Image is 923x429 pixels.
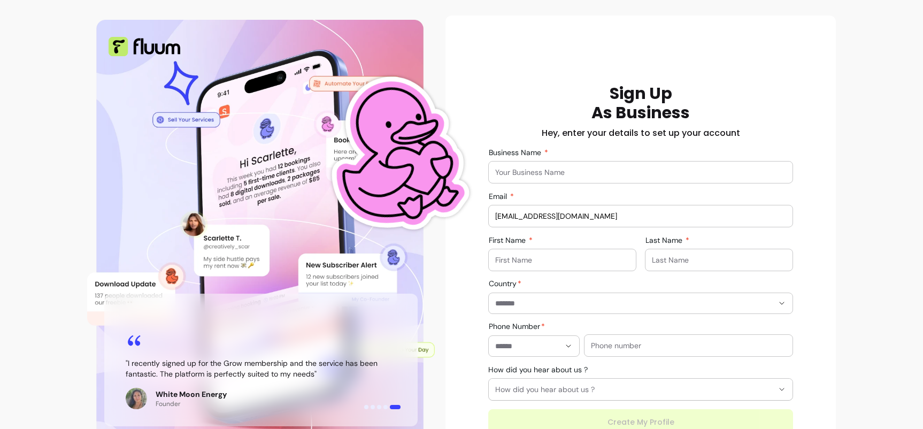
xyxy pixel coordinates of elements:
blockquote: " I recently signed up for the Grow membership and the service has been fantastic. The platform i... [126,358,396,379]
span: First Name [489,235,528,245]
img: Fluum Duck sticker [307,36,482,273]
span: Business Name [489,148,543,157]
input: Country [495,298,756,309]
span: How did you hear about us ? [495,384,773,395]
h1: Sign Up As Business [591,84,690,122]
button: How did you hear about us ? [489,379,793,400]
input: Phone number [591,340,786,351]
p: Founder [156,400,227,408]
input: First Name [495,255,629,265]
input: Email [495,211,786,221]
span: Last Name [645,235,684,245]
label: How did you hear about us ? [488,364,592,375]
input: Business Name [495,167,786,178]
h2: Hey, enter your details to set up your account [542,127,740,140]
label: Phone Number [489,321,549,332]
img: Review avatar [126,388,147,409]
button: Show suggestions [773,295,790,312]
input: Last Name [652,255,786,265]
input: Phone Number [495,341,560,351]
img: Fluum Logo [109,37,180,56]
p: White Moon Energy [156,389,227,400]
label: Country [489,278,526,289]
span: Email [489,191,509,201]
button: Show suggestions [560,338,577,355]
